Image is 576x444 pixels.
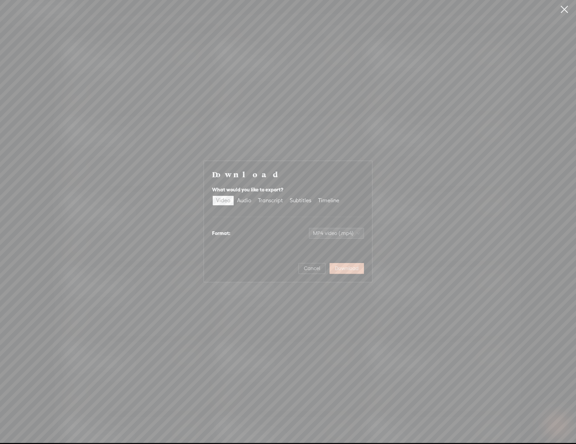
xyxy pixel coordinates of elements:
[216,196,230,205] div: Video
[335,265,359,272] span: Download
[290,196,311,205] div: Subtitles
[212,169,364,179] h4: Download
[237,196,251,205] div: Audio
[318,196,339,205] div: Timeline
[304,265,320,272] span: Cancel
[212,186,364,194] div: What would you like to export?
[313,228,360,238] span: MP4 video (.mp4)
[212,229,230,237] div: Format:
[258,196,283,205] div: Transcript
[212,195,343,206] div: segmented control
[330,263,364,274] button: Download
[298,263,325,274] button: Cancel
